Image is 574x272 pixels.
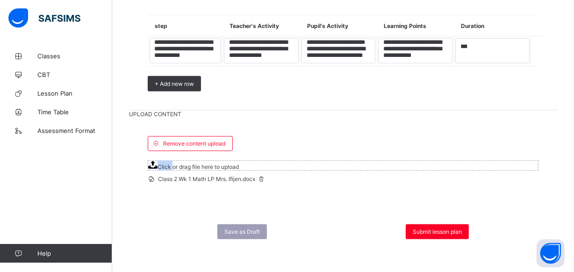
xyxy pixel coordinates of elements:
span: UPLOAD CONTENT [129,111,557,118]
span: Lesson Plan [37,90,112,97]
span: Classes [37,52,112,60]
span: Save as Draft [224,228,260,235]
th: Learning Points [377,15,454,37]
th: Pupil's Activity [300,15,377,37]
button: Open asap [537,239,565,267]
span: Class 2 Wk 1 Math LP Mrs. Ifijen.docx [148,175,265,182]
span: + Add new row [155,80,194,87]
span: Remove content upload [163,140,225,147]
span: CBT [37,71,112,78]
span: Submit lesson plan [413,228,462,235]
img: safsims [8,8,80,28]
span: Click or drag file here to upload [158,163,239,170]
th: step [148,15,223,37]
span: Click or drag file here to upload [148,160,538,171]
th: Duration [454,15,531,37]
span: Assessment Format [37,127,112,134]
span: Time Table [37,108,112,116]
th: Teacher's Activity [222,15,300,37]
span: Help [37,250,112,257]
